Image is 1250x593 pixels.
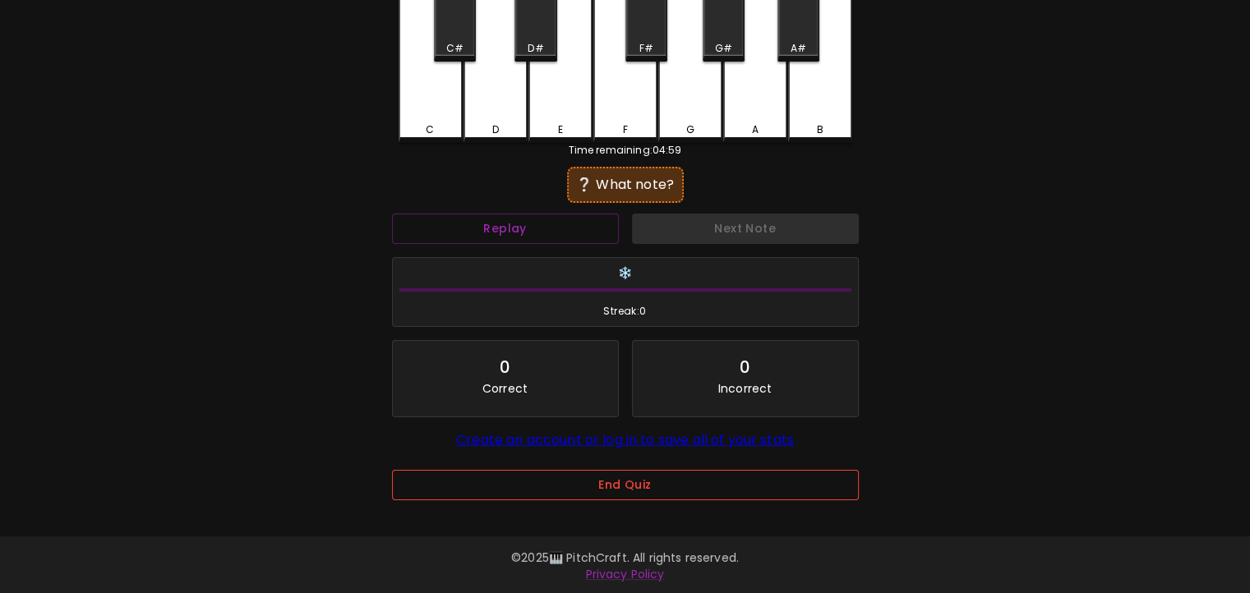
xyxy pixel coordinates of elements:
[399,143,852,158] div: Time remaining: 04:59
[482,380,528,397] p: Correct
[152,549,1099,566] p: © 2025 🎹 PitchCraft. All rights reserved.
[585,566,664,582] a: Privacy Policy
[491,122,498,137] div: D
[718,380,772,397] p: Incorrect
[446,41,464,56] div: C#
[426,122,434,137] div: C
[816,122,823,137] div: B
[392,214,619,244] button: Replay
[639,41,653,56] div: F#
[715,41,732,56] div: G#
[500,354,510,380] div: 0
[557,122,562,137] div: E
[399,303,851,319] span: Streak: 0
[740,354,750,380] div: 0
[751,122,758,137] div: A
[575,175,676,195] div: ❔ What note?
[685,122,694,137] div: G
[622,122,627,137] div: F
[456,430,794,449] a: Create an account or log in to save all of your stats
[399,264,851,283] h6: ❄️
[791,41,806,56] div: A#
[528,41,543,56] div: D#
[392,470,859,500] button: End Quiz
